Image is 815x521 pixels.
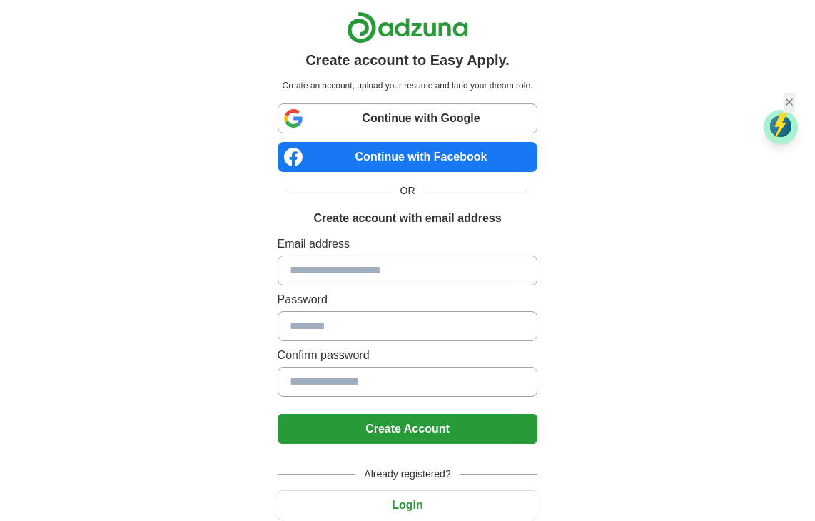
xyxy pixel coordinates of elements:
[278,142,538,172] a: Continue with Facebook
[305,49,510,71] h1: Create account to Easy Apply.
[278,499,538,511] a: Login
[392,183,424,198] span: OR
[347,11,468,44] img: Adzuna logo
[355,467,459,482] span: Already registered?
[278,414,538,444] button: Create Account
[278,347,538,364] label: Confirm password
[313,210,501,227] h1: Create account with email address
[278,103,538,133] a: Continue with Google
[278,490,538,520] button: Login
[278,291,538,308] label: Password
[278,236,538,253] label: Email address
[280,79,535,92] p: Create an account, upload your resume and land your dream role.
